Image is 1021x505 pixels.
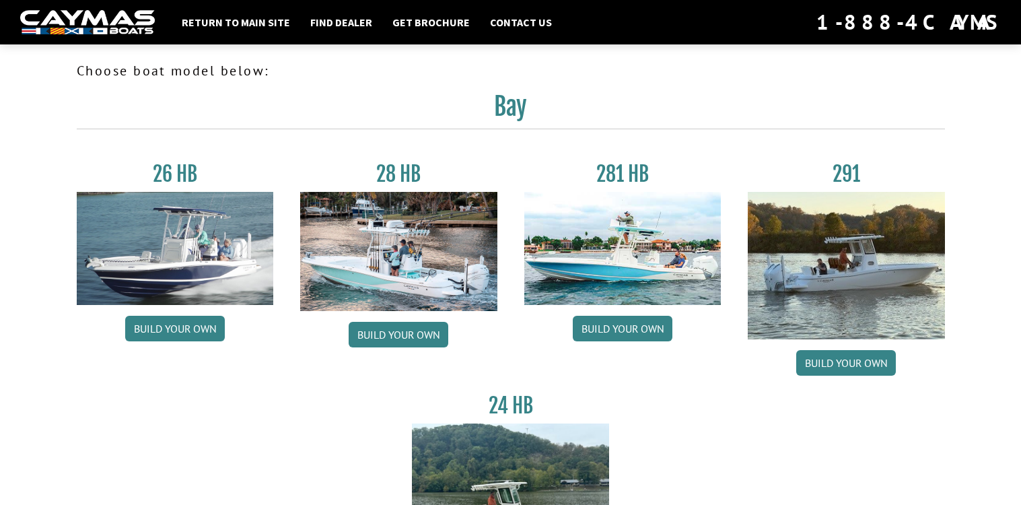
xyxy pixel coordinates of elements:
a: Build your own [573,316,672,341]
img: 28_hb_thumbnail_for_caymas_connect.jpg [300,192,497,311]
h3: 281 HB [524,162,721,187]
img: white-logo-c9c8dbefe5ff5ceceb0f0178aa75bf4bb51f6bca0971e226c86eb53dfe498488.png [20,10,155,35]
a: Contact Us [483,13,559,31]
h3: 26 HB [77,162,274,187]
h3: 24 HB [412,393,609,418]
a: Get Brochure [386,13,477,31]
a: Find Dealer [304,13,379,31]
a: Build your own [796,350,896,376]
a: Build your own [349,322,448,347]
h3: 28 HB [300,162,497,187]
a: Return to main site [175,13,297,31]
img: 26_new_photo_resized.jpg [77,192,274,305]
p: Choose boat model below: [77,61,945,81]
img: 291_Thumbnail.jpg [748,192,945,339]
img: 28-hb-twin.jpg [524,192,721,305]
h2: Bay [77,92,945,129]
div: 1-888-4CAYMAS [816,7,1001,37]
a: Build your own [125,316,225,341]
h3: 291 [748,162,945,187]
